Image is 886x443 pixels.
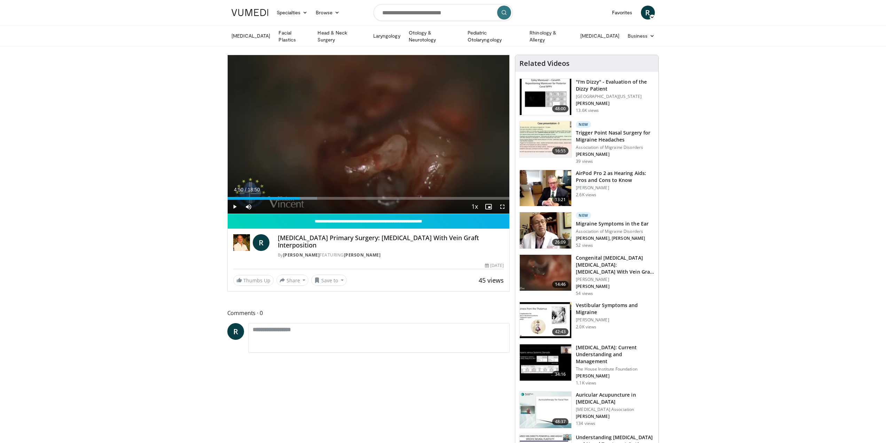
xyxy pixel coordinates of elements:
[576,145,654,150] p: Association of Migraine Disorders
[576,29,624,43] a: [MEDICAL_DATA]
[519,121,654,164] a: 16:55 New Trigger Point Nasal Surgery for Migraine Headaches Association of Migraine Disorders [P...
[374,4,513,21] input: Search topics, interventions
[519,254,654,296] a: 14:46 Congenital [MEDICAL_DATA] [MEDICAL_DATA]: [MEDICAL_DATA] With Vein Graft Interpositi… [PERS...
[576,229,649,234] p: Association of Migraine Disorders
[552,196,569,203] span: 13:21
[576,108,599,113] p: 13.6K views
[276,275,309,286] button: Share
[253,234,269,251] a: R
[312,6,344,20] a: Browse
[520,79,571,115] img: 5373e1fe-18ae-47e7-ad82-0c604b173657.150x105_q85_crop-smart_upscale.jpg
[576,192,596,198] p: 2.6K views
[228,200,242,214] button: Play
[313,29,369,43] a: Head & Neck Surgery
[519,170,654,207] a: 13:21 AirPod Pro 2 as Hearing Aids: Pros and Cons to Know [PERSON_NAME] 2.6K views
[624,29,659,43] a: Business
[520,255,571,291] img: e210fff0-48dc-401d-a588-2414379ba01b.150x105_q85_crop-smart_upscale.jpg
[278,252,504,258] div: By FEATURING
[278,234,504,249] h4: [MEDICAL_DATA] Primary Surgery: [MEDICAL_DATA] With Vein Graft Interposition
[552,371,569,378] span: 34:16
[227,308,510,318] span: Comments 0
[232,9,268,16] img: VuMedi Logo
[576,170,654,184] h3: AirPod Pro 2 as Hearing Aids: Pros and Cons to Know
[479,276,504,284] span: 45 views
[481,200,495,214] button: Enable picture-in-picture mode
[405,29,463,43] a: Otology & Neurotology
[576,152,654,157] p: [PERSON_NAME]
[242,200,256,214] button: Mute
[283,252,320,258] a: [PERSON_NAME]
[519,302,654,339] a: 42:43 Vestibular Symptoms and Migraine [PERSON_NAME] 2.0K views
[552,239,569,246] span: 26:09
[576,212,591,219] p: New
[344,252,381,258] a: [PERSON_NAME]
[273,6,312,20] a: Specialties
[519,344,654,386] a: 34:16 [MEDICAL_DATA]: Current Understanding and Management The House Institute Foundation [PERSON...
[576,159,593,164] p: 39 views
[369,29,405,43] a: Laryngology
[576,220,649,227] h3: Migraine Symptoms in the Ear
[274,29,313,43] a: Facial Plastics
[576,344,654,365] h3: [MEDICAL_DATA]: Current Understanding and Management
[576,101,654,106] p: [PERSON_NAME]
[468,200,481,214] button: Playback Rate
[576,254,654,275] h3: Congenital [MEDICAL_DATA] [MEDICAL_DATA]: [MEDICAL_DATA] With Vein Graft Interpositi…
[520,212,571,249] img: 8017e85c-b799-48eb-8797-5beb0e975819.150x105_q85_crop-smart_upscale.jpg
[576,317,654,323] p: [PERSON_NAME]
[519,391,654,428] a: 48:37 Auricular Acupuncture in [MEDICAL_DATA] [MEDICAL_DATA] Association [PERSON_NAME] 134 views
[228,55,510,214] video-js: Video Player
[520,392,571,428] img: 4d37ddf6-d4e1-42d7-9429-5d3080d5ce1b.150x105_q85_crop-smart_upscale.jpg
[576,121,591,128] p: New
[641,6,655,20] a: R
[576,414,654,419] p: [PERSON_NAME]
[608,6,637,20] a: Favorites
[576,407,654,412] p: [MEDICAL_DATA] Association
[576,366,654,372] p: The House Institute Foundation
[576,243,593,248] p: 52 views
[495,200,509,214] button: Fullscreen
[519,59,570,68] h4: Related Videos
[576,302,654,316] h3: Vestibular Symptoms and Migraine
[552,281,569,288] span: 14:46
[234,187,243,192] span: 4:50
[552,418,569,425] span: 48:37
[576,277,654,282] p: [PERSON_NAME]
[576,129,654,143] h3: Trigger Point Nasal Surgery for Migraine Headaches
[463,29,525,43] a: Pediatric Otolaryngology
[227,29,275,43] a: [MEDICAL_DATA]
[576,291,593,296] p: 54 views
[233,234,250,251] img: Dr Robert Vincent
[227,323,244,340] a: R
[233,275,274,286] a: Thumbs Up
[520,121,571,158] img: fb121519-7efd-4119-8941-0107c5611251.150x105_q85_crop-smart_upscale.jpg
[520,302,571,338] img: 5981515a-14bc-4275-ad5e-7ce3b63924e5.150x105_q85_crop-smart_upscale.jpg
[576,373,654,379] p: [PERSON_NAME]
[576,421,595,426] p: 134 views
[248,187,260,192] span: 18:50
[576,391,654,405] h3: Auricular Acupuncture in [MEDICAL_DATA]
[525,29,576,43] a: Rhinology & Allergy
[576,185,654,191] p: [PERSON_NAME]
[552,105,569,112] span: 48:00
[519,78,654,115] a: 48:00 "I'm Dizzy" - Evaluation of the Dizzy Patient [GEOGRAPHIC_DATA][US_STATE] [PERSON_NAME] 13....
[311,275,347,286] button: Save to
[228,197,510,200] div: Progress Bar
[576,236,649,241] p: [PERSON_NAME], [PERSON_NAME]
[576,94,654,99] p: [GEOGRAPHIC_DATA][US_STATE]
[576,78,654,92] h3: "I'm Dizzy" - Evaluation of the Dizzy Patient
[576,380,596,386] p: 1.1K views
[552,328,569,335] span: 42:43
[520,344,571,381] img: f755187e-9586-412e-93dd-c90257a2bcae.150x105_q85_crop-smart_upscale.jpg
[245,187,246,192] span: /
[485,262,504,269] div: [DATE]
[576,324,596,330] p: 2.0K views
[552,147,569,154] span: 16:55
[519,212,654,249] a: 26:09 New Migraine Symptoms in the Ear Association of Migraine Disorders [PERSON_NAME], [PERSON_N...
[520,170,571,206] img: a78774a7-53a7-4b08-bcf0-1e3aa9dc638f.150x105_q85_crop-smart_upscale.jpg
[576,284,654,289] p: [PERSON_NAME]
